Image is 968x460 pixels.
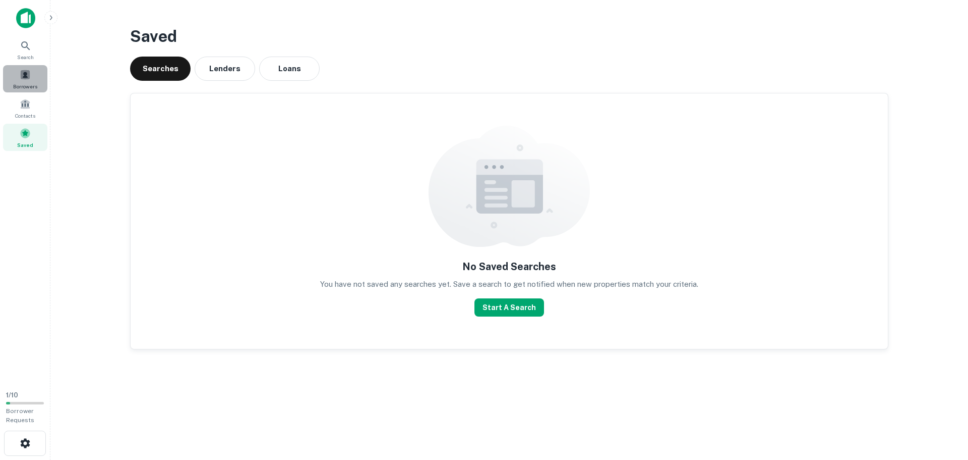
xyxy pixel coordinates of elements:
button: Searches [130,57,191,81]
a: Search [3,36,47,63]
a: Borrowers [3,65,47,92]
button: Loans [259,57,320,81]
span: Saved [17,141,33,149]
h5: No Saved Searches [462,259,556,274]
button: Start A Search [474,298,544,317]
h3: Saved [130,24,888,48]
button: Lenders [195,57,255,81]
a: Contacts [3,94,47,122]
iframe: Chat Widget [918,379,968,428]
img: empty content [429,126,590,247]
span: Search [17,53,34,61]
span: Borrower Requests [6,407,34,424]
a: Saved [3,124,47,151]
span: Contacts [15,112,35,120]
span: Borrowers [13,82,37,90]
p: You have not saved any searches yet. Save a search to get notified when new properties match your... [320,278,698,290]
span: 1 / 10 [6,391,18,399]
img: capitalize-icon.png [16,8,35,28]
